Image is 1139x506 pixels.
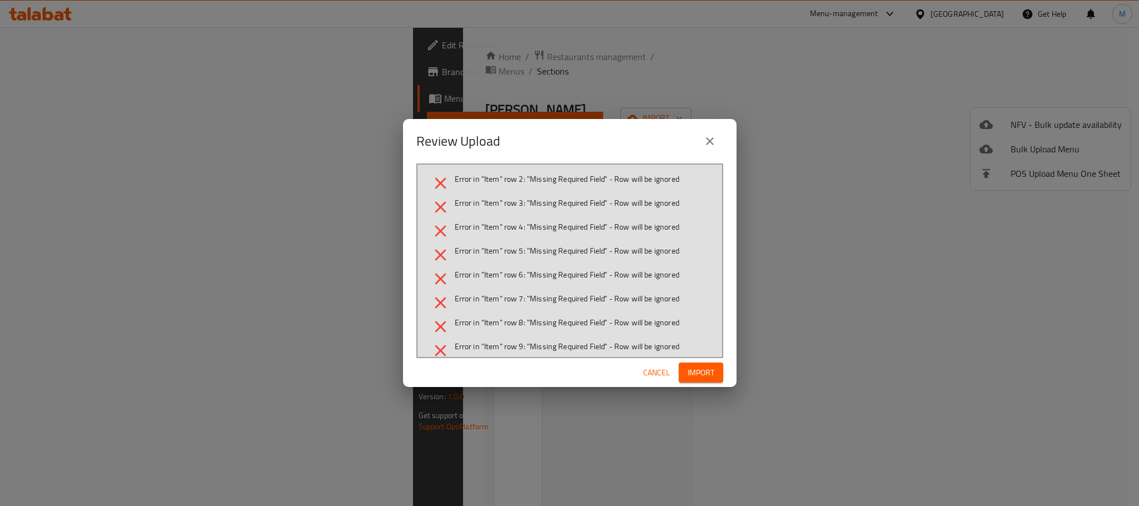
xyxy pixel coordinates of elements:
[455,341,679,352] span: Error in "Item" row 9: "Missing Required Field" - Row will be ignored
[679,363,723,383] button: Import
[455,293,679,304] span: Error in "Item" row 7: "Missing Required Field" - Row will be ignored
[639,363,674,383] button: Cancel
[455,173,679,185] span: Error in "Item" row 2: "Missing Required Field" - Row will be ignored
[697,128,723,155] button: close
[643,366,670,380] span: Cancel
[688,366,714,380] span: Import
[455,197,679,209] span: Error in "Item" row 3: "Missing Required Field" - Row will be ignored
[455,269,679,280] span: Error in "Item" row 6: "Missing Required Field" - Row will be ignored
[455,221,679,232] span: Error in "Item" row 4: "Missing Required Field" - Row will be ignored
[455,245,679,256] span: Error in "Item" row 5: "Missing Required Field" - Row will be ignored
[416,132,500,150] h2: Review Upload
[455,317,679,328] span: Error in "Item" row 8: "Missing Required Field" - Row will be ignored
